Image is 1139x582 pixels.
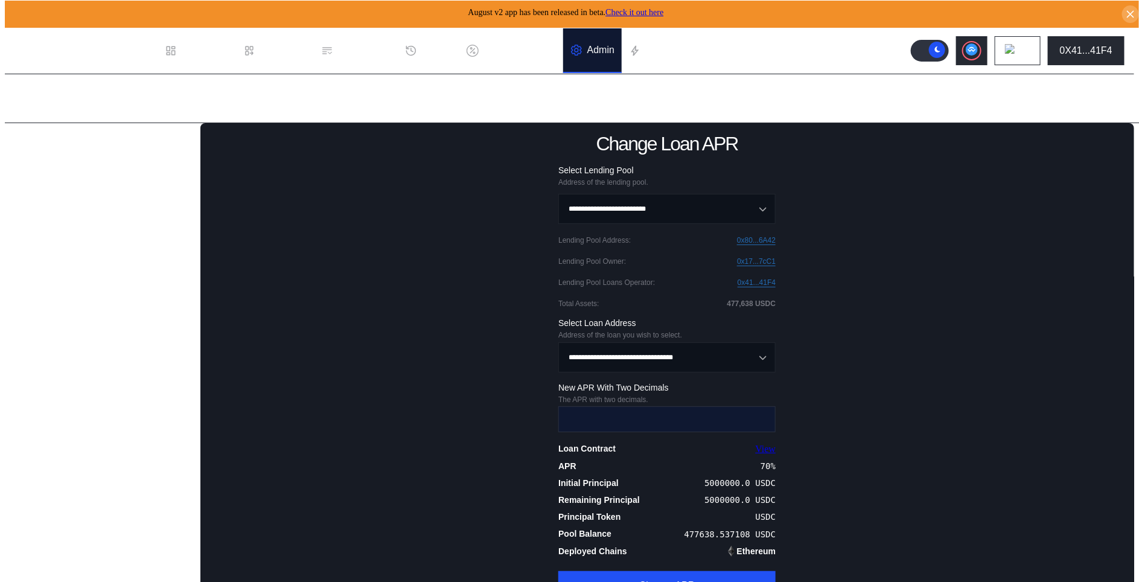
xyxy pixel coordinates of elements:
[29,211,176,226] div: Set Loans Deployer and Operator
[558,342,776,373] button: Open menu
[558,528,611,539] div: Pool Balance
[684,529,776,539] div: 477638.537108 USDC
[14,88,107,110] div: Admin Page
[558,395,776,404] div: The APR with two decimals.
[29,316,176,330] div: Call Loan
[558,299,599,308] div: Total Assets :
[29,297,176,312] div: Set Loan Fees
[761,461,776,471] div: 70 %
[558,278,655,287] div: Lending Pool Loans Operator :
[704,478,776,488] div: 5000000.0 USDC
[727,299,776,308] div: 477,638 USDC
[558,331,776,339] div: Address of the loan you wish to select.
[29,230,176,255] div: Update Processing Hour and Issuance Limits
[17,431,197,448] div: Set Loan Fees
[605,8,663,17] a: Check it out here
[587,45,614,56] div: Admin
[756,512,776,522] div: USDC
[17,391,197,408] div: Withdraw to Lender
[558,478,619,488] div: Initial Principal
[558,494,640,505] div: Remaining Principal
[468,8,664,17] span: August v2 app has been released in beta.
[558,236,631,245] div: Lending Pool Address :
[459,28,563,73] a: Discount Factors
[483,45,556,56] div: Discount Factors
[558,546,627,557] div: Deployed Chains
[21,474,100,485] div: Balance Collateral
[338,45,391,56] div: Permissions
[558,461,576,472] div: APR
[558,443,616,454] div: Loan Contract
[563,28,622,73] a: Admin
[558,511,621,522] div: Principal Token
[29,334,176,349] div: Liquidate Loan
[1060,45,1112,56] div: 0X41...41F4
[21,138,82,149] div: Lending Pools
[704,495,776,505] div: 5000000.0 USDC
[558,165,776,176] div: Select Lending Pool
[622,28,707,73] a: Automations
[646,45,700,56] div: Automations
[596,133,738,155] div: Change Loan APR
[558,318,776,328] div: Select Loan Address
[1005,44,1018,57] img: chain logo
[737,236,776,245] a: 0x80...6A42
[422,45,452,56] div: History
[558,178,776,187] div: Address of the lending pool.
[737,546,776,557] div: Ethereum
[29,278,176,293] div: Change Loan APR
[158,28,236,73] a: Dashboard
[756,444,776,455] a: View
[558,194,776,224] button: Open menu
[1048,36,1125,65] button: 0X41...41F4
[17,411,197,428] div: Set Withdrawal
[558,382,776,393] div: New APR With Two Decimals
[236,28,314,73] a: Loan Book
[29,174,176,188] div: Fund Loan
[21,355,77,366] div: Subaccounts
[260,45,307,56] div: Loan Book
[726,546,737,557] img: Ethereum
[29,155,176,170] div: Deploy Loan
[29,260,176,274] div: Pause Deposits and Withdrawals
[21,454,62,465] div: Collateral
[314,28,398,73] a: Permissions
[558,257,626,266] div: Lending Pool Owner :
[738,278,776,287] a: 0x41...41F4
[398,28,459,73] a: History
[737,257,776,266] a: 0x17...7cC1
[182,45,229,56] div: Dashboard
[21,375,48,386] div: Loans
[29,193,176,207] div: Accept Loan Principal
[995,36,1041,65] button: chain logo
